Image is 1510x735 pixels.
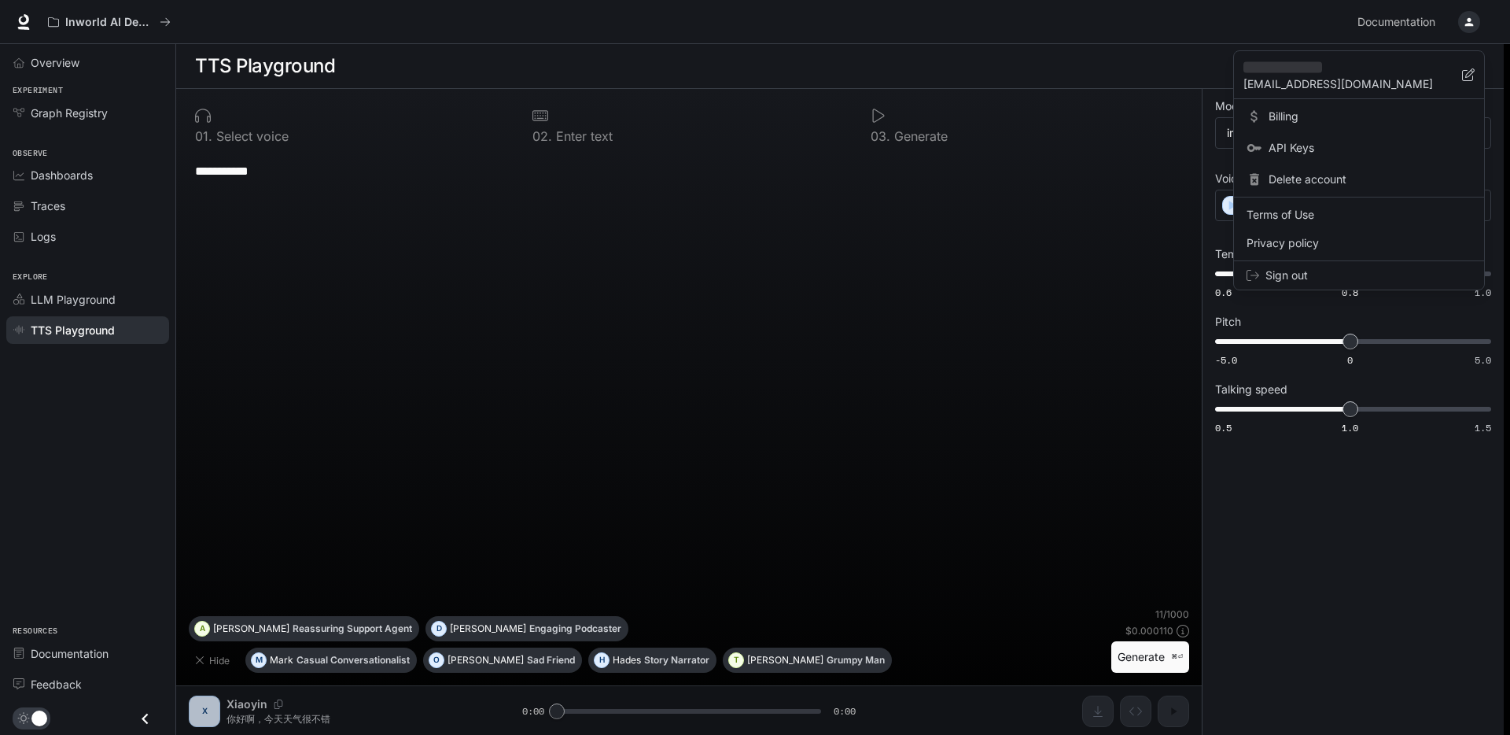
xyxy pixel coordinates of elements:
[1234,261,1484,290] div: Sign out
[1247,235,1471,251] span: Privacy policy
[1269,109,1471,124] span: Billing
[1243,76,1462,92] p: [EMAIL_ADDRESS][DOMAIN_NAME]
[1237,102,1481,131] a: Billing
[1234,51,1484,99] div: [EMAIL_ADDRESS][DOMAIN_NAME]
[1237,201,1481,229] a: Terms of Use
[1247,207,1471,223] span: Terms of Use
[1265,268,1471,283] span: Sign out
[1269,172,1471,187] span: Delete account
[1237,165,1481,194] div: Delete account
[1237,134,1481,162] a: API Keys
[1269,140,1471,156] span: API Keys
[1237,229,1481,257] a: Privacy policy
